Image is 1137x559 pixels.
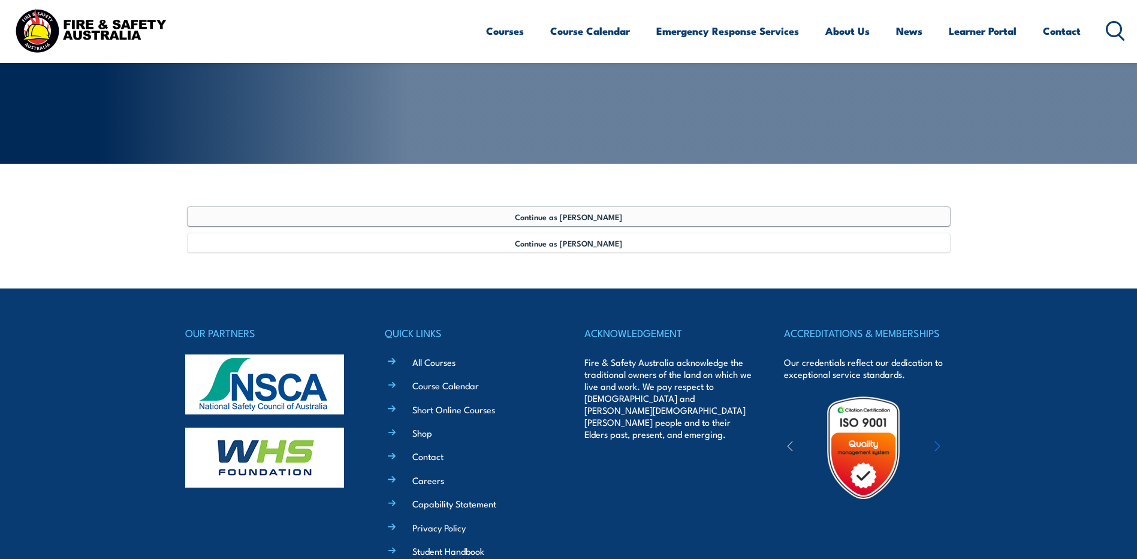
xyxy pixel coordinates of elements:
[584,356,752,440] p: Fire & Safety Australia acknowledge the traditional owners of the land on which we live and work....
[811,395,916,500] img: Untitled design (19)
[385,324,553,341] h4: QUICK LINKS
[949,15,1017,47] a: Learner Portal
[412,545,484,557] a: Student Handbook
[486,15,524,47] a: Courses
[412,450,444,462] a: Contact
[515,238,622,248] span: Continue as [PERSON_NAME]
[412,426,432,439] a: Shop
[412,379,479,392] a: Course Calendar
[584,324,752,341] h4: ACKNOWLEDGEMENT
[185,324,353,341] h4: OUR PARTNERS
[185,354,344,414] img: nsca-logo-footer
[412,403,495,416] a: Short Online Courses
[185,428,344,488] img: whs-logo-footer
[1043,15,1081,47] a: Contact
[412,356,456,368] a: All Courses
[896,15,922,47] a: News
[825,15,870,47] a: About Us
[515,212,622,221] span: Continue as [PERSON_NAME]
[550,15,630,47] a: Course Calendar
[412,521,466,534] a: Privacy Policy
[784,356,952,380] p: Our credentials reflect our dedication to exceptional service standards.
[412,474,444,486] a: Careers
[916,427,1021,468] img: ewpa-logo
[412,497,496,510] a: Capability Statement
[784,324,952,341] h4: ACCREDITATIONS & MEMBERSHIPS
[656,15,799,47] a: Emergency Response Services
